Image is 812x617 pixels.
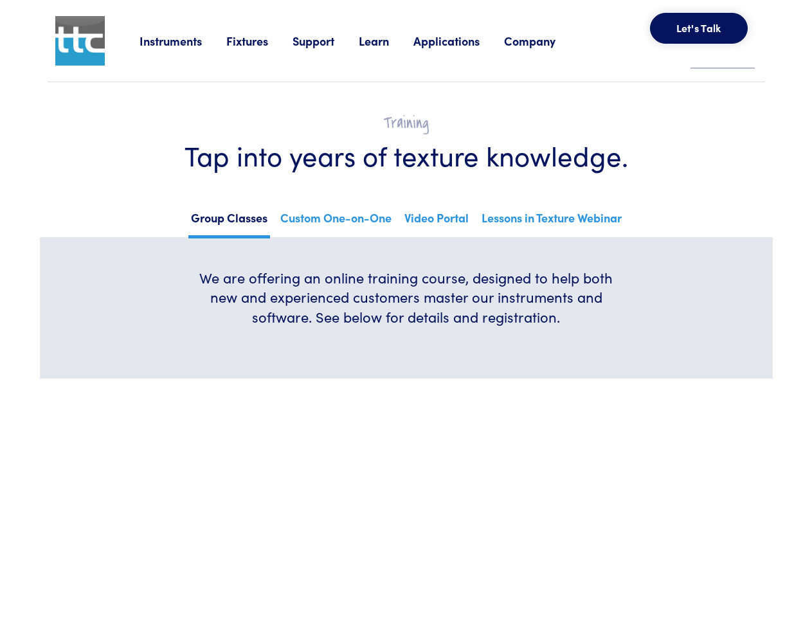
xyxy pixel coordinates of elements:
[140,33,226,49] a: Instruments
[78,113,734,133] h2: Training
[504,33,580,49] a: Company
[78,138,734,172] h1: Tap into years of texture knowledge.
[359,33,413,49] a: Learn
[650,13,748,44] button: Let's Talk
[188,207,270,238] a: Group Classes
[55,16,105,66] img: ttc_logo_1x1_v1.0.png
[226,33,293,49] a: Fixtures
[402,207,471,235] a: Video Portal
[413,33,504,49] a: Applications
[190,268,622,327] h6: We are offering an online training course, designed to help both new and experienced customers ma...
[278,207,394,235] a: Custom One-on-One
[293,33,359,49] a: Support
[479,207,624,235] a: Lessons in Texture Webinar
